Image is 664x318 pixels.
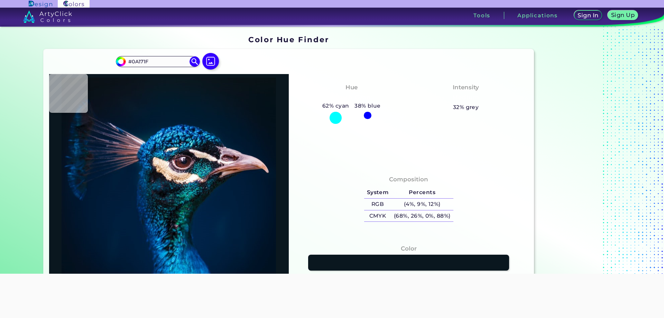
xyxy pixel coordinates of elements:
h5: Sign Up [612,12,634,18]
h3: Applications [517,13,558,18]
h1: Color Hue Finder [248,34,329,45]
h5: RGB [364,199,391,210]
h5: (4%, 9%, 12%) [391,199,453,210]
h5: Sign In [579,13,598,18]
h5: 32% grey [453,103,479,112]
a: Sign Up [609,11,637,20]
h5: CMYK [364,210,391,222]
h5: System [364,187,391,198]
img: ArtyClick Design logo [29,1,52,7]
iframe: Advertisement [158,274,506,317]
h3: Bluish Cyan [329,93,374,102]
h4: Hue [345,82,358,92]
h5: 38% blue [352,101,383,110]
input: type color.. [126,57,190,66]
h5: (68%, 26%, 0%, 88%) [391,210,453,222]
h5: Percents [391,187,453,198]
a: Sign In [575,11,601,20]
h3: Tools [473,13,490,18]
img: icon search [190,56,200,67]
h5: 62% cyan [320,101,352,110]
h4: Intensity [453,82,479,92]
h4: Color [401,244,417,254]
img: icon picture [202,53,219,70]
h3: #0A171F [396,273,422,281]
img: img_pavlin.jpg [53,78,285,301]
iframe: Advertisement [537,33,623,312]
img: logo_artyclick_colors_white.svg [23,10,72,23]
h4: Composition [389,174,428,184]
h3: Medium [450,93,482,102]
